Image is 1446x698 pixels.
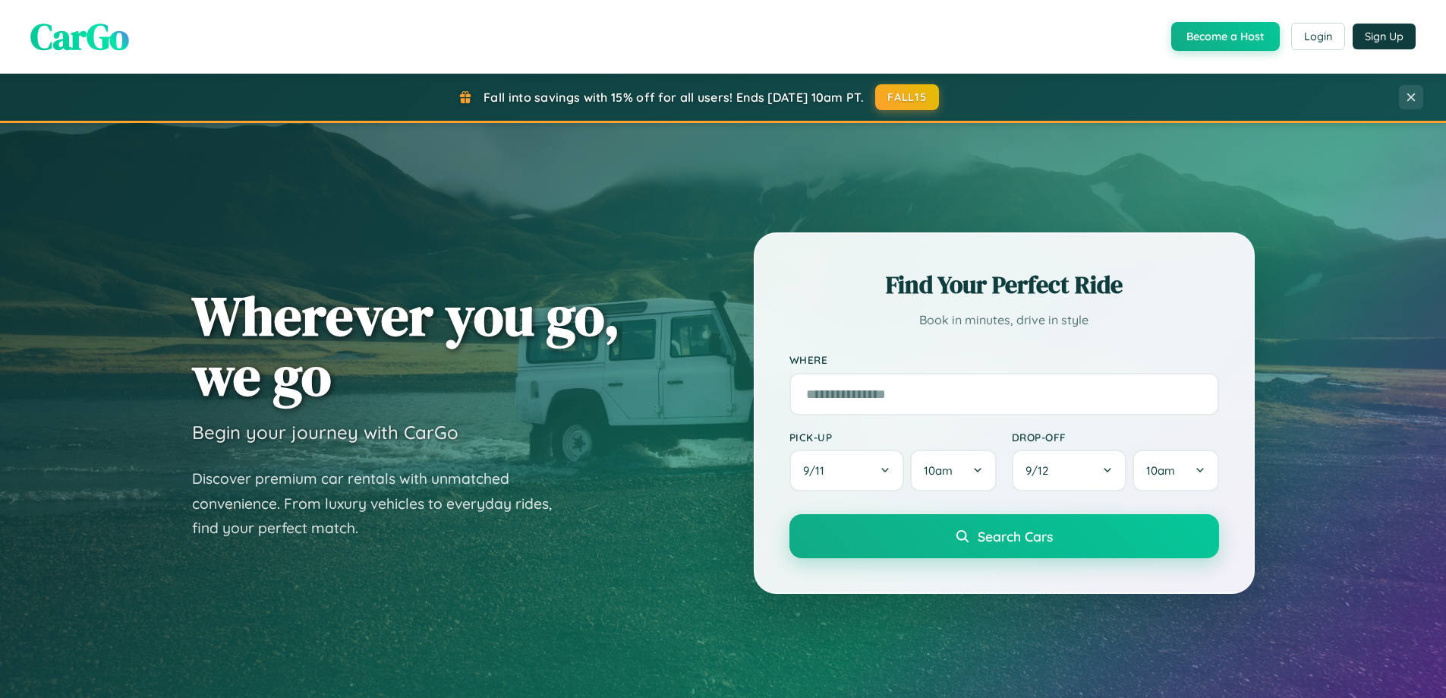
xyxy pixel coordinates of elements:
[484,90,864,105] span: Fall into savings with 15% off for all users! Ends [DATE] 10am PT.
[1171,22,1280,51] button: Become a Host
[1291,23,1345,50] button: Login
[789,514,1219,558] button: Search Cars
[1353,24,1416,49] button: Sign Up
[192,421,458,444] h3: Begin your journey with CarGo
[789,354,1219,367] label: Where
[789,431,997,444] label: Pick-up
[789,309,1219,331] p: Book in minutes, drive in style
[192,466,572,541] p: Discover premium car rentals with unmatched convenience. From luxury vehicles to everyday rides, ...
[1146,463,1175,478] span: 10am
[978,528,1053,545] span: Search Cars
[1133,450,1218,491] button: 10am
[803,463,832,478] span: 9 / 11
[789,450,905,491] button: 9/11
[1012,450,1127,491] button: 9/12
[875,84,939,110] button: FALL15
[1012,431,1219,444] label: Drop-off
[192,286,620,406] h1: Wherever you go, we go
[910,450,996,491] button: 10am
[1025,463,1056,478] span: 9 / 12
[924,463,953,478] span: 10am
[789,268,1219,302] h2: Find Your Perfect Ride
[30,11,129,62] span: CarGo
